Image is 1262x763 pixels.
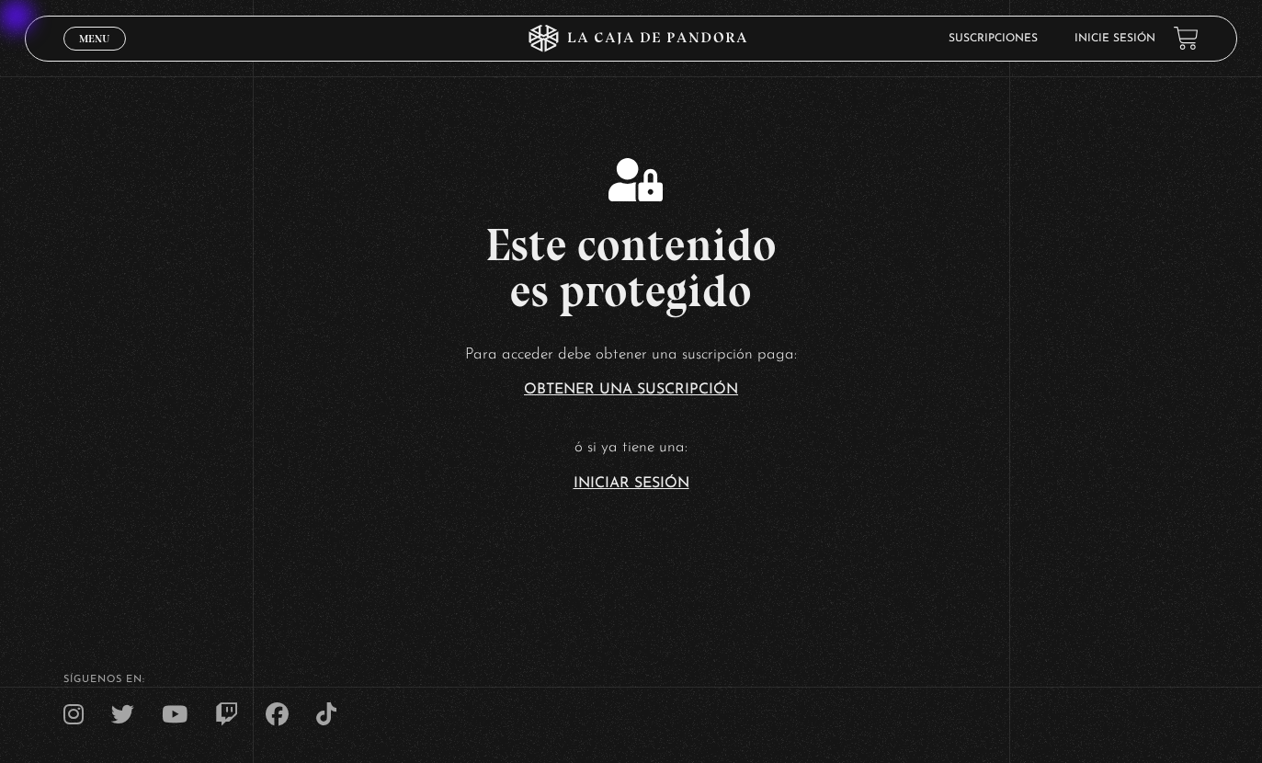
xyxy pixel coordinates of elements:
a: View your shopping cart [1174,26,1199,51]
span: Menu [79,33,109,44]
span: Cerrar [73,48,116,61]
a: Obtener una suscripción [524,382,738,397]
a: Inicie sesión [1074,33,1155,44]
a: Suscripciones [949,33,1038,44]
a: Iniciar Sesión [574,476,689,491]
h4: SÍguenos en: [63,675,1199,685]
